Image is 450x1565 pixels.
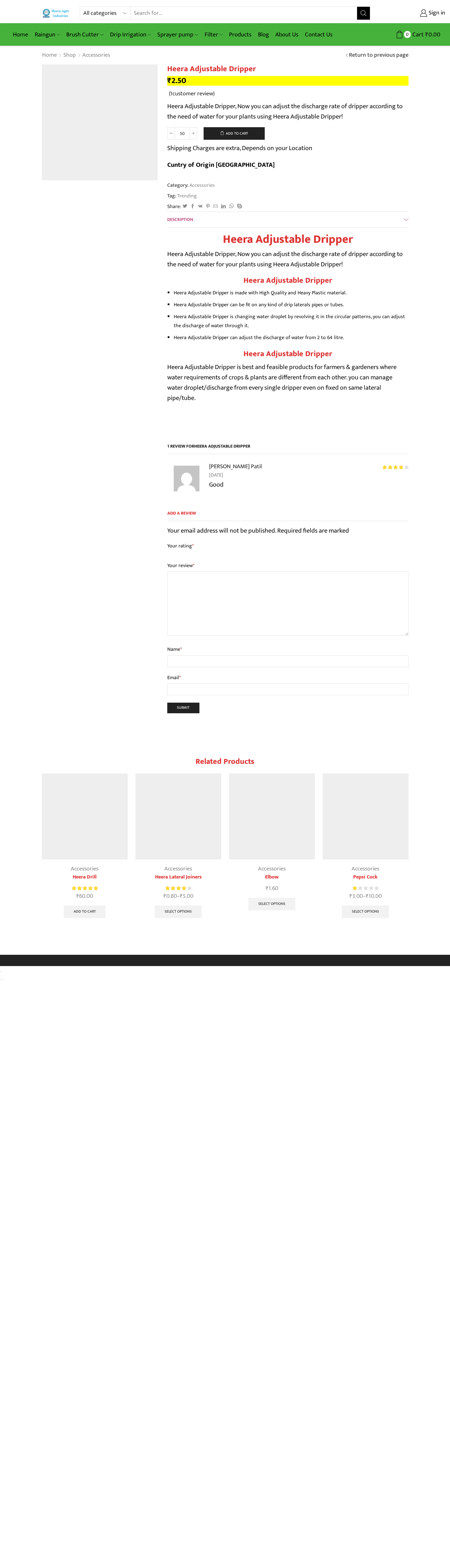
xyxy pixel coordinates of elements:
[167,143,312,153] p: Shipping Charges are extra, Depends on your Location
[349,891,363,901] bdi: 3.00
[167,349,409,359] h3: Heera Adjustable Dripper
[176,192,197,200] a: Trending
[167,562,409,570] label: Your review
[209,471,409,479] time: [DATE]
[272,27,302,42] a: About Us
[342,906,389,918] a: Select options for “Pepsi Cock”
[196,755,254,768] span: Related products
[167,510,409,521] span: Add a review
[63,51,76,60] a: Shop
[167,74,186,87] bdi: 2.50
[404,31,411,38] span: 0
[165,885,186,892] span: Rated out of 5
[194,442,250,450] span: Heera Adjustable Dripper
[42,51,110,60] nav: Breadcrumb
[174,312,409,330] li: Heera Adjustable Dripper is changing water droplet by revolving it in the circular patterns, you ...
[164,864,192,874] a: Accessories
[226,27,255,42] a: Products
[163,891,166,901] span: ₹
[155,906,202,918] a: Select options for “Heera Lateral Joiners”
[170,89,172,99] span: 1
[167,674,409,682] label: Email
[167,645,409,654] label: Name
[76,891,93,901] bdi: 60.00
[411,30,424,39] span: Cart
[255,27,272,42] a: Blog
[349,891,352,901] span: ₹
[131,7,357,20] input: Search for...
[180,891,183,901] span: ₹
[323,773,409,859] img: Pepsi Cock
[154,27,201,42] a: Sprayer pump
[349,51,409,60] a: Return to previous page
[382,465,403,469] span: Rated out of 5
[266,884,269,893] span: ₹
[76,891,79,901] span: ₹
[382,465,409,469] div: Rated 4 out of 5
[380,7,445,19] a: Sign in
[323,873,409,881] a: Pepsi Cock
[266,884,278,893] bdi: 1.60
[357,7,370,20] button: Search button
[425,30,440,40] bdi: 0.00
[167,74,171,87] span: ₹
[167,212,409,227] a: Description
[169,90,215,98] a: (1customer review)
[174,333,409,342] li: Heera Adjustable Dripper can adjust the discharge of water from 2 to 64 litre.
[3,979,4,980] button: Next (arrow right)
[167,249,409,270] p: Heera Adjustable Dripper, Now you can adjust the discharge rate of dripper according to the need ...
[167,362,409,403] p: Heera Adjustable Dripper is best and feasible products for farmers & gardeners where water requir...
[174,300,409,309] li: Heera Adjustable Dripper can be fit on any kind of drip laterals pipes or tubes.
[167,232,409,246] h1: Heera Adjustable Dripper
[209,479,409,490] p: Good
[353,885,379,892] div: Rated 1.00 out of 5
[427,9,445,17] span: Sign in
[377,29,440,41] a: 0 Cart ₹0.00
[352,864,379,874] a: Accessories
[175,127,189,139] input: Product quantity
[167,525,349,536] span: Your email address will not be published. Required fields are marked
[302,27,336,42] a: Contact Us
[204,127,265,140] button: Add to cart
[167,276,409,285] h2: Heera Adjustable Dripper
[135,873,221,881] a: Heera Lateral Joiners
[180,891,193,901] bdi: 5.00
[353,885,358,892] span: Rated out of 5
[174,288,409,298] li: Heera Adjustable Dripper is made with High Quality and Heavy Plastic material.
[167,192,409,200] span: Tag:
[229,773,315,859] img: Elbow
[10,27,32,42] a: Home
[42,773,128,859] img: Heera Drill
[248,898,295,911] a: Select options for “Elbow”
[366,891,369,901] span: ₹
[167,542,409,550] label: Your rating
[167,443,409,454] h2: 1 review for
[63,27,106,42] a: Brush Cutter
[167,64,409,74] h1: Heera Adjustable Dripper
[167,159,275,170] b: Cuntry of Origin [GEOGRAPHIC_DATA]
[82,51,110,60] a: Accessories
[167,216,193,223] span: Description
[188,181,215,189] a: Accessories
[135,892,221,901] span: –
[42,873,128,881] a: Heera Drill
[167,203,181,210] span: Share:
[165,885,191,892] div: Rated 4.00 out of 5
[201,27,226,42] a: Filter
[209,462,262,471] strong: [PERSON_NAME] Patil
[163,891,177,901] bdi: 0.80
[229,873,315,881] a: Elbow
[425,30,428,40] span: ₹
[323,892,409,901] span: –
[258,864,286,874] a: Accessories
[167,703,200,713] input: Submit
[107,27,154,42] a: Drip Irrigation
[72,885,98,892] div: Rated 5.00 out of 5
[42,51,57,60] a: Home
[135,773,221,859] img: heera lateral joiner
[167,101,409,122] p: Heera Adjustable Dripper, Now you can adjust the discharge rate of dripper according to the need ...
[71,864,98,874] a: Accessories
[72,885,98,892] span: Rated out of 5
[32,27,63,42] a: Raingun
[42,64,158,180] img: Heera Adjustable Dripper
